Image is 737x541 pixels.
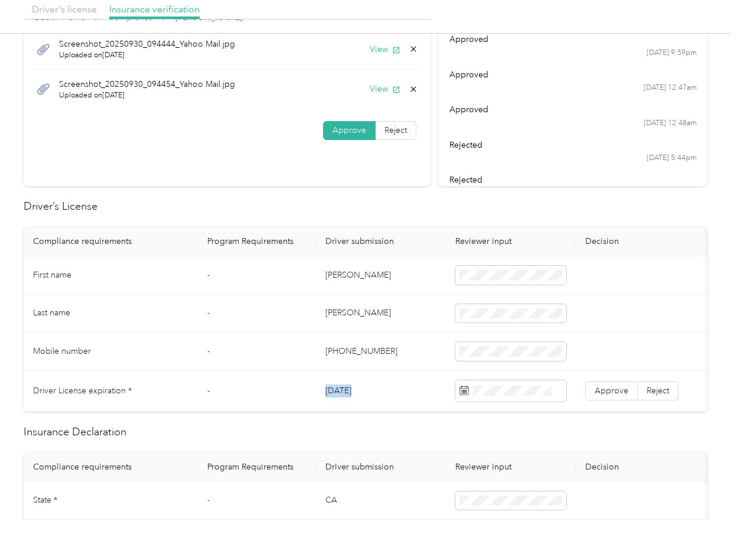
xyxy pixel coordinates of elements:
h2: Insurance Declaration [24,424,707,440]
span: State * [33,495,57,505]
th: Decision [576,452,700,482]
th: Program Requirements [198,227,316,256]
div: rejected [449,174,697,186]
span: Reject [384,125,407,135]
span: Driver's license [32,4,97,15]
th: Compliance requirements [24,227,198,256]
td: CA [316,482,446,520]
span: Insurance verification [109,4,200,15]
span: Driver License expiration * [33,386,132,396]
td: - [198,333,316,371]
span: Approve [595,386,628,396]
td: Last name [24,295,198,333]
span: Uploaded on [DATE] [59,50,235,61]
span: Last name [33,308,70,318]
td: - [198,482,316,520]
span: Reject [647,386,669,396]
td: [PERSON_NAME] [316,295,446,333]
div: approved [449,103,697,116]
time: [DATE] 5:44pm [647,153,697,164]
td: Mobile number [24,333,198,371]
td: [PERSON_NAME] [316,256,446,295]
span: Approve [332,125,366,135]
button: View [370,83,400,95]
td: First name [24,256,198,295]
span: Uploaded on [DATE] [59,90,235,101]
time: [DATE] 9:59pm [647,48,697,58]
div: rejected [449,139,697,151]
time: [DATE] 12:48am [644,118,697,129]
th: Driver submission [316,452,446,482]
td: [PHONE_NUMBER] [316,333,446,371]
span: Screenshot_20250930_094454_Yahoo Mail.jpg [59,78,235,90]
h2: Driver’s License [24,198,707,214]
td: Driver License expiration * [24,371,198,412]
span: Mobile number [33,346,91,356]
div: approved [449,33,697,45]
th: Reviewer input [446,452,576,482]
th: Driver submission [316,227,446,256]
th: Program Requirements [198,452,316,482]
button: View [370,43,400,56]
th: Compliance requirements [24,452,198,482]
iframe: Everlance-gr Chat Button Frame [671,475,737,541]
th: Decision [576,227,700,256]
td: State * [24,482,198,520]
span: First name [33,270,71,280]
td: - [198,295,316,333]
time: [DATE] 12:47am [644,83,697,93]
div: approved [449,69,697,81]
span: Screenshot_20250930_094444_Yahoo Mail.jpg [59,38,235,50]
th: Reviewer input [446,227,576,256]
td: [DATE] [316,371,446,412]
td: - [198,371,316,412]
td: - [198,256,316,295]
